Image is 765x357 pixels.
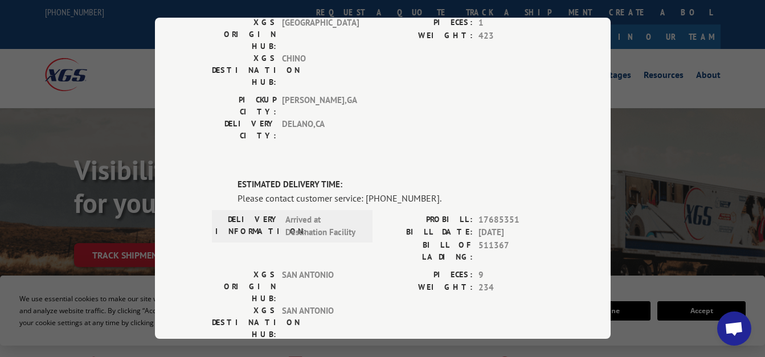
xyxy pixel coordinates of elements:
label: PICKUP CITY: [212,94,276,118]
label: PROBILL: [383,214,473,227]
span: SAN ANTONIO [282,269,359,305]
label: BILL DATE: [383,226,473,239]
span: SAN ANTONIO [282,305,359,340]
label: ESTIMATED DELIVERY TIME: [238,178,554,191]
span: [DATE] [478,226,554,239]
label: PIECES: [383,269,473,282]
span: 9 [478,269,554,282]
label: XGS DESTINATION HUB: [212,52,276,88]
span: 423 [478,30,554,43]
span: [GEOGRAPHIC_DATA] [282,17,359,52]
label: DELIVERY INFORMATION: [215,214,280,239]
span: DELANO , CA [282,118,359,142]
span: [PERSON_NAME] , GA [282,94,359,118]
label: WEIGHT: [383,30,473,43]
span: 511367 [478,239,554,263]
div: Please contact customer service: [PHONE_NUMBER]. [238,191,554,205]
span: CHINO [282,52,359,88]
span: 17685351 [478,214,554,227]
label: PIECES: [383,17,473,30]
label: XGS DESTINATION HUB: [212,305,276,340]
label: XGS ORIGIN HUB: [212,17,276,52]
span: Arrived at Destination Facility [285,214,362,239]
label: WEIGHT: [383,281,473,294]
label: DELIVERY CITY: [212,118,276,142]
span: 234 [478,281,554,294]
span: 1 [478,17,554,30]
div: Open chat [717,311,751,346]
label: XGS ORIGIN HUB: [212,269,276,305]
label: BILL OF LADING: [383,239,473,263]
